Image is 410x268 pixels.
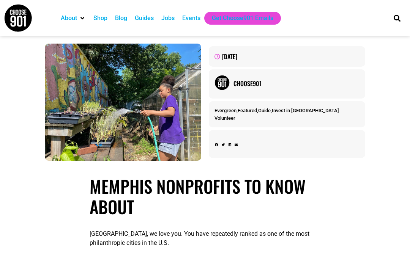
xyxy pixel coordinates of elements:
div: Share on linkedin [229,143,231,147]
a: Guides [135,14,154,23]
a: About [61,14,77,23]
a: Get Choose901 Emails [212,14,273,23]
img: Picture of Choose901 [214,75,230,90]
p: [GEOGRAPHIC_DATA], we love you. You have repeatedly ranked as one of the most philanthropic citie... [90,229,320,248]
a: Volunteer [214,115,235,121]
div: Search [391,12,404,24]
a: Choose901 [233,79,360,88]
div: Share on email [235,143,238,147]
span: , , , [214,108,339,113]
a: Guide [258,108,271,113]
div: Share on facebook [215,143,218,147]
a: Shop [93,14,107,23]
a: Jobs [161,14,175,23]
a: Featured [238,108,257,113]
a: Blog [115,14,127,23]
div: Share on twitter [222,143,225,147]
a: Invest in [GEOGRAPHIC_DATA] [272,108,339,113]
a: Events [182,14,200,23]
nav: Main nav [57,12,383,25]
div: About [57,12,90,25]
time: [DATE] [222,52,237,61]
a: Evergreen [214,108,237,113]
h1: Memphis Nonprofits to Know About [90,176,320,217]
